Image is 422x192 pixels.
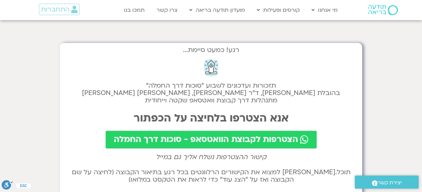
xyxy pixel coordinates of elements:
span: התחברות [41,6,69,13]
h2: אנא הצטרפו בלחיצה על הכפתור [66,112,356,124]
h2: תזכורות ועדכונים לשבוע "סוכות דרך החמלה" בהובלת [PERSON_NAME], ד״ר [PERSON_NAME], [PERSON_NAME] [... [66,82,356,104]
a: יצירת קשר [355,176,419,189]
a: קורסים ופעילות [253,4,303,16]
a: הצטרפות לקבוצת הוואטסאפ - סוכות דרך החמלה [106,131,317,148]
a: מי אנחנו [308,4,341,16]
span: יצירת קשר [378,178,402,187]
a: צרו קשר [153,4,181,16]
span: הצטרפות לקבוצת הוואטסאפ - סוכות דרך החמלה [114,135,298,144]
img: תודעה בריאה [368,5,398,15]
a: תמכו בנו [121,4,148,16]
a: מועדון תודעה בריאה [186,4,248,16]
h2: קישור ההצטרפות נשלח אליך גם במייל [66,153,356,161]
a: התחברות [39,4,80,15]
h2: תוכל.[PERSON_NAME] למצוא את הקישורים הרלוונטים בכל רגע בתיאור הקבוצה (לחיצה על שם הקבוצה ואז על ״... [66,169,356,183]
